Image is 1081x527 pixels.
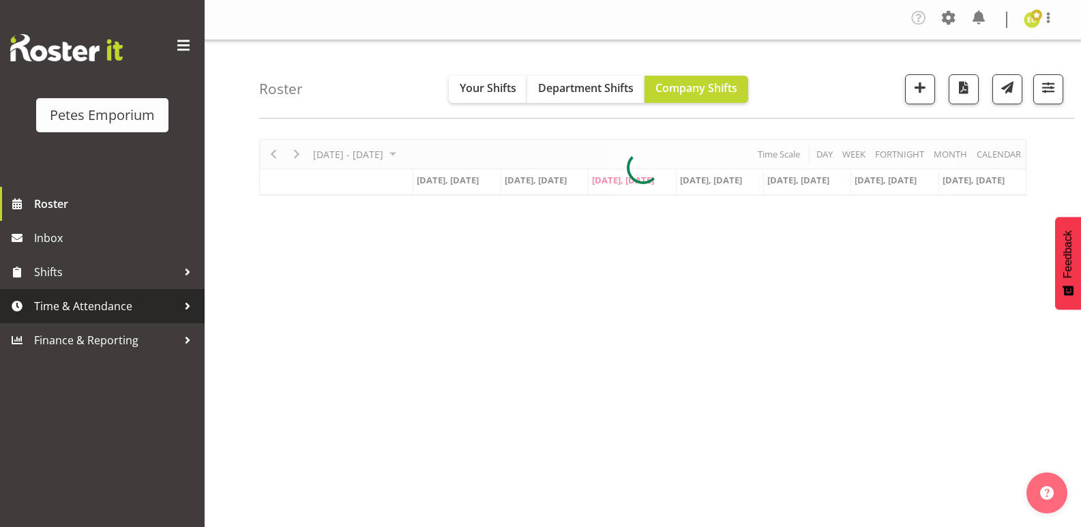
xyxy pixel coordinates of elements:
[1055,217,1081,310] button: Feedback - Show survey
[527,76,645,103] button: Department Shifts
[949,74,979,104] button: Download a PDF of the roster according to the set date range.
[449,76,527,103] button: Your Shifts
[34,296,177,316] span: Time & Attendance
[992,74,1022,104] button: Send a list of all shifts for the selected filtered period to all rostered employees.
[34,262,177,282] span: Shifts
[1033,74,1063,104] button: Filter Shifts
[34,194,198,214] span: Roster
[259,81,303,97] h4: Roster
[34,330,177,350] span: Finance & Reporting
[538,80,634,95] span: Department Shifts
[460,80,516,95] span: Your Shifts
[905,74,935,104] button: Add a new shift
[645,76,748,103] button: Company Shifts
[655,80,737,95] span: Company Shifts
[1024,12,1040,28] img: emma-croft7499.jpg
[50,105,155,125] div: Petes Emporium
[1040,486,1054,500] img: help-xxl-2.png
[1062,230,1074,278] span: Feedback
[10,34,123,61] img: Rosterit website logo
[34,228,198,248] span: Inbox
